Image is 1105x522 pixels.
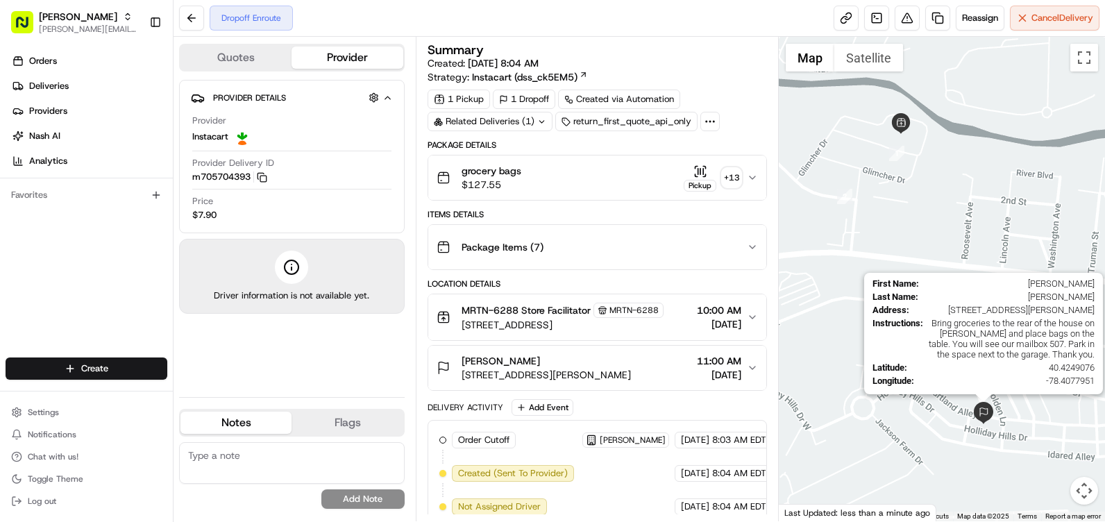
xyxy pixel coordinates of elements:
span: Analytics [29,155,67,167]
span: [STREET_ADDRESS] [462,318,664,332]
span: Deliveries [29,80,69,92]
span: [DATE] [681,434,709,446]
button: [PERSON_NAME][PERSON_NAME][EMAIL_ADDRESS][PERSON_NAME][DOMAIN_NAME] [6,6,144,39]
button: Toggle fullscreen view [1070,44,1098,71]
span: grocery bags [462,164,521,178]
span: Not Assigned Driver [458,500,541,513]
div: We're available if you need us! [47,146,176,158]
span: Settings [28,407,59,418]
button: Package Items (7) [428,225,766,269]
div: + 13 [722,168,741,187]
span: Last Name : [872,292,918,302]
button: Start new chat [236,137,253,153]
div: 💻 [117,203,128,214]
div: Package Details [428,140,767,151]
a: Open this area in Google Maps (opens a new window) [782,503,828,521]
span: Driver information is not available yet. [214,289,369,302]
button: Settings [6,403,167,422]
span: First Name : [872,278,919,289]
span: Create [81,362,108,375]
div: Created via Automation [558,90,680,109]
span: 8:04 AM EDT [712,467,766,480]
div: 1 Dropoff [493,90,555,109]
span: Nash AI [29,130,60,142]
a: 💻API Documentation [112,196,228,221]
button: [PERSON_NAME] [39,10,117,24]
span: Pylon [138,235,168,246]
div: Last Updated: less than a minute ago [779,504,936,521]
span: [PERSON_NAME] [925,278,1095,289]
button: [PERSON_NAME][EMAIL_ADDRESS][PERSON_NAME][DOMAIN_NAME] [39,24,138,35]
span: [DATE] 8:04 AM [468,57,539,69]
span: Chat with us! [28,451,78,462]
span: -78.4077951 [920,376,1095,386]
span: Provider Details [213,92,286,103]
span: MRTN-6288 [609,305,659,316]
button: Flags [292,412,403,434]
a: Terms [1018,512,1037,520]
span: Instructions : [872,318,923,360]
span: [STREET_ADDRESS][PERSON_NAME] [462,368,631,382]
button: MRTN-6288 Store FacilitatorMRTN-6288[STREET_ADDRESS]10:00 AM[DATE] [428,294,766,340]
img: 1736555255976-a54dd68f-1ca7-489b-9aae-adbdc363a1c4 [14,133,39,158]
a: 📗Knowledge Base [8,196,112,221]
button: [PERSON_NAME][STREET_ADDRESS][PERSON_NAME]11:00 AM[DATE] [428,346,766,390]
a: Deliveries [6,75,173,97]
span: Orders [29,55,57,67]
button: Log out [6,491,167,511]
span: Log out [28,496,56,507]
a: Nash AI [6,125,173,147]
div: Delivery Activity [428,402,503,413]
span: Instacart [192,130,228,143]
span: 10:00 AM [697,303,741,317]
span: Instacart (dss_ck5EM5) [472,70,577,84]
div: Strategy: [428,70,588,84]
span: [PERSON_NAME] [462,354,540,368]
span: [DATE] [681,500,709,513]
button: m705704393 [192,171,267,183]
span: API Documentation [131,201,223,215]
span: 8:03 AM EDT [712,434,766,446]
a: Powered byPylon [98,235,168,246]
a: Orders [6,50,173,72]
span: 11:00 AM [697,354,741,368]
span: [STREET_ADDRESS][PERSON_NAME] [915,305,1095,315]
button: grocery bags$127.55Pickup+13 [428,155,766,200]
button: Notifications [6,425,167,444]
div: 1 Pickup [428,90,490,109]
button: Pickup [684,165,716,192]
p: Welcome 👋 [14,56,253,78]
span: [DATE] [681,467,709,480]
button: Provider [292,47,403,69]
div: Favorites [6,184,167,206]
span: 40.4249076 [913,362,1095,373]
button: Show satellite imagery [834,44,903,71]
div: Pickup [684,180,716,192]
span: Address : [872,305,909,315]
span: Latitude : [872,362,907,373]
span: Knowledge Base [28,201,106,215]
div: Items Details [428,209,767,220]
span: 8:04 AM EDT [712,500,766,513]
span: MRTN-6288 Store Facilitator [462,303,591,317]
span: Longitude : [872,376,914,386]
button: Create [6,357,167,380]
span: Toggle Theme [28,473,83,485]
span: [PERSON_NAME] [924,292,1095,302]
span: Created (Sent To Provider) [458,467,568,480]
div: Start new chat [47,133,228,146]
a: Providers [6,100,173,122]
span: [DATE] [697,368,741,382]
div: 📗 [14,203,25,214]
a: Instacart (dss_ck5EM5) [472,70,588,84]
a: Analytics [6,150,173,172]
button: Toggle Theme [6,469,167,489]
span: $127.55 [462,178,521,192]
span: Bring groceries to the rear of the house on [PERSON_NAME] and place bags on the table. You will s... [929,318,1095,360]
span: Price [192,195,213,208]
span: Provider Delivery ID [192,157,274,169]
button: Map camera controls [1070,477,1098,505]
span: Reassign [962,12,998,24]
img: profile_instacart_ahold_partner.png [234,128,251,145]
